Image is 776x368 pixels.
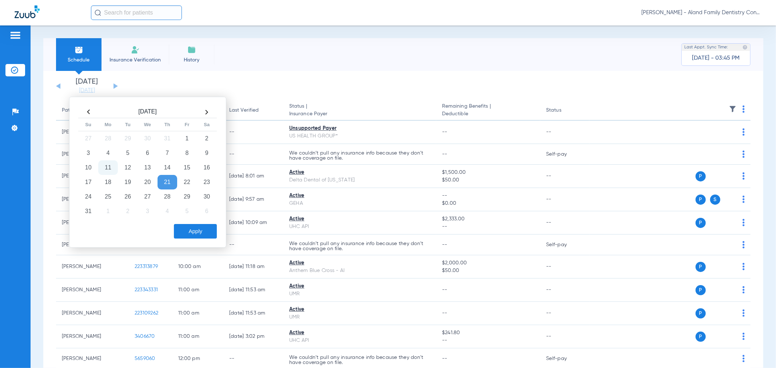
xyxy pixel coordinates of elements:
td: [DATE] 11:18 AM [223,255,283,279]
div: Last Verified [229,107,278,114]
span: P [696,285,706,295]
td: -- [540,188,589,211]
td: [DATE] 3:02 PM [223,325,283,348]
div: UMR [289,290,430,298]
span: -- [442,356,447,361]
span: -- [442,152,447,157]
img: x.svg [726,333,733,340]
div: Active [289,306,430,313]
span: -- [442,129,447,135]
iframe: Chat Widget [740,333,776,368]
td: [PERSON_NAME] [56,302,129,325]
button: Apply [174,224,217,239]
span: 223109262 [135,311,158,316]
span: Schedule [61,56,96,64]
img: x.svg [726,263,733,270]
span: $2,000.00 [442,259,534,267]
img: group-dot-blue.svg [743,333,745,340]
span: -- [442,287,447,292]
div: GEHA [289,200,430,207]
span: 223343331 [135,287,158,292]
img: Manual Insurance Verification [131,45,140,54]
td: -- [540,165,589,188]
div: Last Verified [229,107,259,114]
li: [DATE] [65,78,109,94]
div: Active [289,259,430,267]
div: Active [289,215,430,223]
td: [DATE] 10:09 AM [223,211,283,235]
img: x.svg [726,355,733,362]
img: x.svg [726,241,733,248]
img: group-dot-blue.svg [743,128,745,136]
td: -- [540,121,589,144]
img: group-dot-blue.svg [743,105,745,113]
div: UHC API [289,337,430,344]
img: group-dot-blue.svg [743,241,745,248]
td: -- [223,144,283,165]
span: Last Appt. Sync Time: [684,44,728,51]
span: $2,333.00 [442,215,534,223]
div: UHC API [289,223,430,231]
span: [DATE] - 03:45 PM [692,55,740,62]
td: -- [223,235,283,255]
td: [DATE] 9:57 AM [223,188,283,211]
div: Active [289,169,430,176]
td: Self-pay [540,144,589,165]
span: -- [442,337,534,344]
div: Patient Name [62,107,123,114]
span: P [696,332,706,342]
span: -- [442,192,534,200]
img: x.svg [726,172,733,180]
td: [PERSON_NAME] [56,279,129,302]
div: Delta Dental of [US_STATE] [289,176,430,184]
p: We couldn’t pull any insurance info because they don’t have coverage on file. [289,355,430,365]
span: Deductible [442,110,534,118]
img: x.svg [726,196,733,203]
span: $241.80 [442,329,534,337]
span: -- [442,311,447,316]
td: 10:00 AM [172,255,223,279]
td: -- [540,279,589,302]
td: -- [223,121,283,144]
div: US HEALTH GROUP* [289,132,430,140]
img: Schedule [75,45,83,54]
div: Patient Name [62,107,94,114]
td: [DATE] 11:53 AM [223,302,283,325]
input: Search for patients [91,5,182,20]
span: 223313879 [135,264,158,269]
th: [DATE] [98,106,197,118]
img: group-dot-blue.svg [743,151,745,158]
th: Status | [283,100,436,121]
td: -- [540,302,589,325]
span: P [696,218,706,228]
span: 3406670 [135,334,155,339]
td: [DATE] 11:53 AM [223,279,283,302]
img: x.svg [726,286,733,293]
img: History [187,45,196,54]
span: $1,500.00 [442,169,534,176]
td: 11:00 AM [172,325,223,348]
img: group-dot-blue.svg [743,263,745,270]
td: -- [540,325,589,348]
p: We couldn’t pull any insurance info because they don’t have coverage on file. [289,151,430,161]
td: [PERSON_NAME] [56,255,129,279]
span: -- [442,223,534,231]
span: Insurance Payer [289,110,430,118]
span: $50.00 [442,267,534,275]
div: Active [289,283,430,290]
div: Anthem Blue Cross - AI [289,267,430,275]
img: group-dot-blue.svg [743,219,745,226]
img: hamburger-icon [9,31,21,40]
span: Insurance Verification [107,56,163,64]
img: x.svg [726,309,733,317]
span: P [696,308,706,319]
img: group-dot-blue.svg [743,286,745,293]
span: -- [442,242,447,247]
img: Search Icon [95,9,101,16]
td: 11:00 AM [172,302,223,325]
span: 5659060 [135,356,155,361]
img: Zuub Logo [15,5,40,18]
span: P [696,195,706,205]
span: History [174,56,209,64]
